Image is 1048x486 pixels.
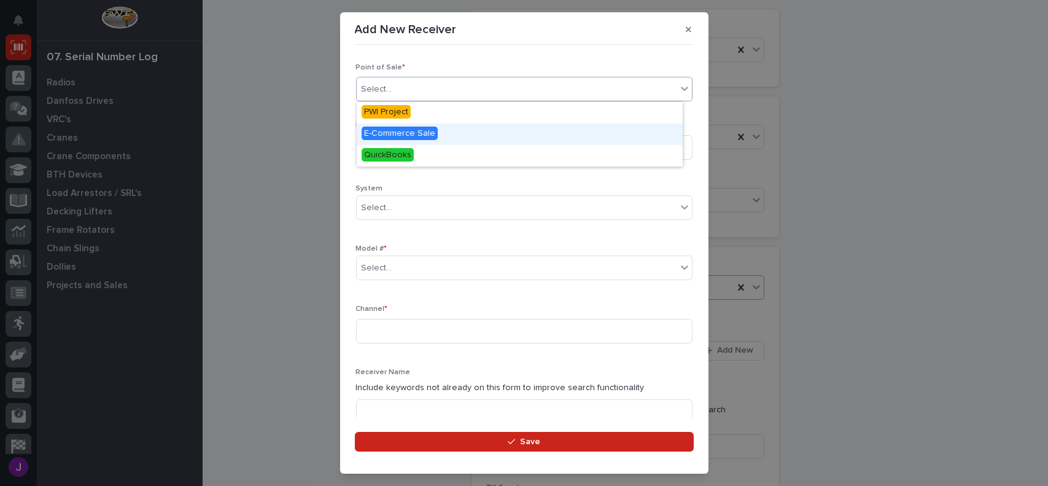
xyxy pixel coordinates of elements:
[362,105,411,119] span: PWI Project
[520,436,540,447] span: Save
[355,22,457,37] p: Add New Receiver
[362,148,414,162] span: QuickBooks
[362,202,392,214] div: Select...
[356,245,387,253] span: Model #
[362,127,438,140] span: E-Commerce Sale
[356,305,388,313] span: Channel
[362,262,392,275] div: Select...
[356,185,383,192] span: System
[362,83,392,96] div: Select...
[357,123,683,145] div: E-Commerce Sale
[356,369,411,376] span: Receiver Name
[356,64,406,71] span: Point of Sale
[355,432,694,452] button: Save
[357,145,683,167] div: QuickBooks
[356,382,693,394] p: Include keywords not already on this form to improve search functionality
[357,102,683,123] div: PWI Project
